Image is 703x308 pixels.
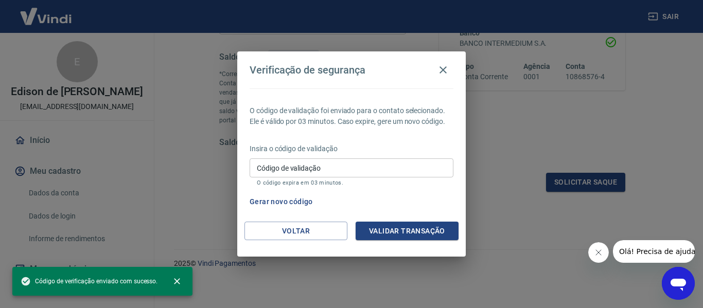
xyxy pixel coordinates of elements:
[257,179,446,186] p: O código expira em 03 minutos.
[21,276,157,286] span: Código de verificação enviado com sucesso.
[250,105,453,127] p: O código de validação foi enviado para o contato selecionado. Ele é válido por 03 minutos. Caso e...
[613,240,695,263] iframe: Mensagem da empresa
[250,143,453,154] p: Insira o código de validação
[245,192,317,211] button: Gerar novo código
[250,64,365,76] h4: Verificação de segurança
[166,270,188,293] button: close
[6,7,86,15] span: Olá! Precisa de ajuda?
[356,222,459,241] button: Validar transação
[244,222,347,241] button: Voltar
[588,242,609,263] iframe: Fechar mensagem
[662,267,695,300] iframe: Botão para abrir a janela de mensagens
